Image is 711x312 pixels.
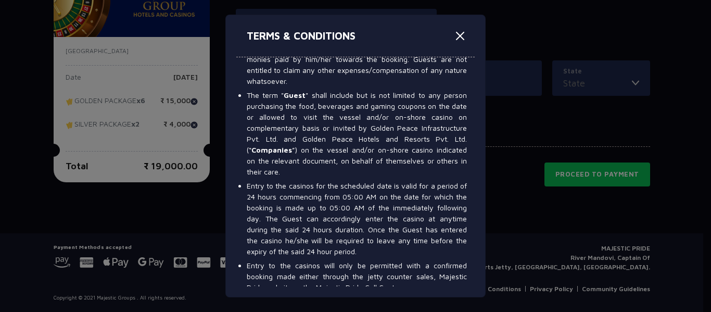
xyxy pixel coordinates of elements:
[247,180,467,257] li: Entry to the casinos for the scheduled date is valid for a period of 24 hours commencing from 05:...
[247,90,467,177] li: The term " " shall include but is not limited to any person purchasing the food, beverages and ga...
[247,260,467,293] li: Entry to the casinos will only be permitted with a confirmed booking made either through the jett...
[251,145,292,154] b: Companies
[284,91,306,99] b: Guest
[247,30,355,42] b: TERMS & CONDITIONS
[452,28,468,44] button: Close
